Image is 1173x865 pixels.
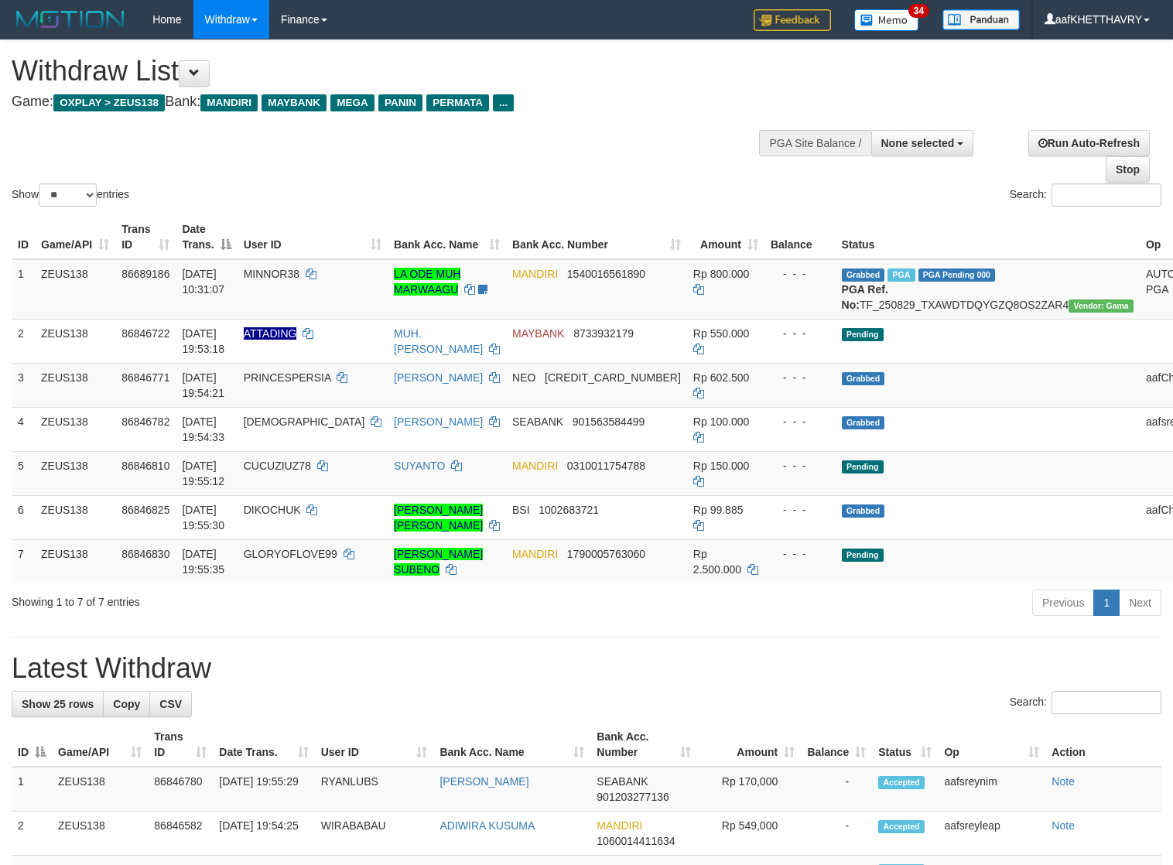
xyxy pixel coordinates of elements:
[439,819,535,832] a: ADIWIRA KUSUMA
[12,259,35,320] td: 1
[244,504,301,516] span: DIKOCHUK
[693,327,749,340] span: Rp 550.000
[148,723,213,767] th: Trans ID: activate to sort column ascending
[244,548,337,560] span: GLORYOFLOVE99
[842,268,885,282] span: Grabbed
[539,504,599,516] span: Copy 1002683721 to clipboard
[12,653,1161,684] h1: Latest Withdraw
[854,9,919,31] img: Button%20Memo.svg
[878,820,925,833] span: Accepted
[1093,590,1120,616] a: 1
[315,723,434,767] th: User ID: activate to sort column ascending
[148,812,213,856] td: 86846582
[394,268,460,296] a: LA ODE MUH MARWAAGU
[12,451,35,495] td: 5
[52,767,148,812] td: ZEUS138
[182,371,224,399] span: [DATE] 19:54:21
[35,539,115,583] td: ZEUS138
[35,363,115,407] td: ZEUS138
[506,215,687,259] th: Bank Acc. Number: activate to sort column ascending
[12,94,767,110] h4: Game: Bank:
[148,767,213,812] td: 86846780
[1045,723,1161,767] th: Action
[938,812,1045,856] td: aafsreyleap
[426,94,489,111] span: PERMATA
[121,327,169,340] span: 86846722
[1119,590,1161,616] a: Next
[801,723,872,767] th: Balance: activate to sort column ascending
[35,259,115,320] td: ZEUS138
[52,812,148,856] td: ZEUS138
[836,259,1140,320] td: TF_250829_TXAWDTDQYGZQ8OS2ZAR4
[12,539,35,583] td: 7
[771,370,829,385] div: - - -
[693,268,749,280] span: Rp 800.000
[573,327,634,340] span: Copy 8733932179 to clipboard
[693,460,749,472] span: Rp 150.000
[597,819,642,832] span: MANDIRI
[35,407,115,451] td: ZEUS138
[22,698,94,710] span: Show 25 rows
[567,460,645,472] span: Copy 0310011754788 to clipboard
[200,94,258,111] span: MANDIRI
[121,504,169,516] span: 86846825
[433,723,590,767] th: Bank Acc. Name: activate to sort column ascending
[597,835,675,847] span: Copy 1060014411634 to clipboard
[238,215,388,259] th: User ID: activate to sort column ascending
[842,504,885,518] span: Grabbed
[836,215,1140,259] th: Status
[12,56,767,87] h1: Withdraw List
[908,4,929,18] span: 34
[693,371,749,384] span: Rp 602.500
[567,548,645,560] span: Copy 1790005763060 to clipboard
[12,215,35,259] th: ID
[113,698,140,710] span: Copy
[771,502,829,518] div: - - -
[842,549,884,562] span: Pending
[12,767,52,812] td: 1
[771,414,829,429] div: - - -
[315,812,434,856] td: WIRABABAU
[597,791,669,803] span: Copy 901203277136 to clipboard
[12,495,35,539] td: 6
[942,9,1020,30] img: panduan.png
[881,137,955,149] span: None selected
[244,415,365,428] span: [DEMOGRAPHIC_DATA]
[394,371,483,384] a: [PERSON_NAME]
[1032,590,1094,616] a: Previous
[182,415,224,443] span: [DATE] 19:54:33
[1052,775,1075,788] a: Note
[182,548,224,576] span: [DATE] 19:55:35
[1028,130,1150,156] a: Run Auto-Refresh
[493,94,514,111] span: ...
[315,767,434,812] td: RYANLUBS
[512,548,558,560] span: MANDIRI
[115,215,176,259] th: Trans ID: activate to sort column ascending
[878,776,925,789] span: Accepted
[182,327,224,355] span: [DATE] 19:53:18
[1052,691,1161,714] input: Search:
[35,495,115,539] td: ZEUS138
[759,130,870,156] div: PGA Site Balance /
[1052,183,1161,207] input: Search:
[771,266,829,282] div: - - -
[103,691,150,717] a: Copy
[842,416,885,429] span: Grabbed
[121,415,169,428] span: 86846782
[394,415,483,428] a: [PERSON_NAME]
[12,183,129,207] label: Show entries
[512,371,535,384] span: NEO
[12,723,52,767] th: ID: activate to sort column descending
[512,415,563,428] span: SEABANK
[394,460,445,472] a: SUYANTO
[801,767,872,812] td: -
[771,326,829,341] div: - - -
[53,94,165,111] span: OXPLAY > ZEUS138
[771,546,829,562] div: - - -
[330,94,374,111] span: MEGA
[121,268,169,280] span: 86689186
[567,268,645,280] span: Copy 1540016561890 to clipboard
[842,460,884,474] span: Pending
[512,460,558,472] span: MANDIRI
[35,215,115,259] th: Game/API: activate to sort column ascending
